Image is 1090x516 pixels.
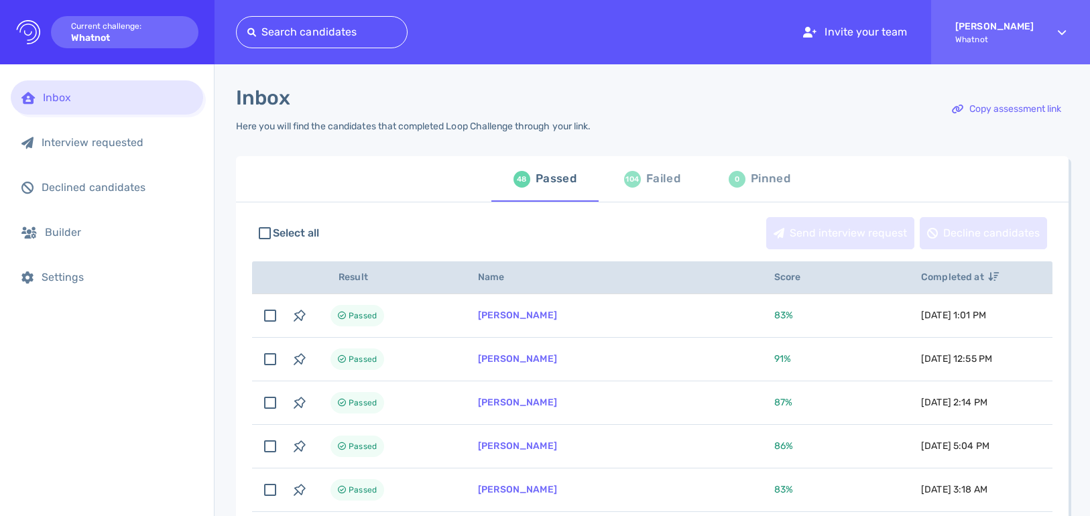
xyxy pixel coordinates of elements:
[42,271,192,283] div: Settings
[751,169,790,189] div: Pinned
[536,169,577,189] div: Passed
[774,353,791,365] span: 91 %
[945,93,1069,125] button: Copy assessment link
[478,271,520,283] span: Name
[646,169,680,189] div: Failed
[513,171,530,188] div: 48
[945,94,1068,125] div: Copy assessment link
[921,397,987,408] span: [DATE] 2:14 PM
[920,218,1046,249] div: Decline candidates
[766,217,914,249] button: Send interview request
[921,271,999,283] span: Completed at
[624,171,641,188] div: 104
[774,397,792,408] span: 87 %
[273,225,320,241] span: Select all
[774,310,793,321] span: 83 %
[920,217,1047,249] button: Decline candidates
[955,35,1034,44] span: Whatnot
[349,438,377,454] span: Passed
[921,310,986,321] span: [DATE] 1:01 PM
[774,484,793,495] span: 83 %
[236,121,591,132] div: Here you will find the candidates that completed Loop Challenge through your link.
[349,482,377,498] span: Passed
[42,136,192,149] div: Interview requested
[314,261,462,294] th: Result
[478,484,557,495] a: [PERSON_NAME]
[774,440,793,452] span: 86 %
[478,310,557,321] a: [PERSON_NAME]
[774,271,816,283] span: Score
[729,171,745,188] div: 0
[921,440,989,452] span: [DATE] 5:04 PM
[478,397,557,408] a: [PERSON_NAME]
[955,21,1034,32] strong: [PERSON_NAME]
[349,351,377,367] span: Passed
[43,91,192,104] div: Inbox
[236,86,290,110] h1: Inbox
[478,353,557,365] a: [PERSON_NAME]
[349,308,377,324] span: Passed
[921,484,987,495] span: [DATE] 3:18 AM
[42,181,192,194] div: Declined candidates
[45,226,192,239] div: Builder
[478,440,557,452] a: [PERSON_NAME]
[921,353,992,365] span: [DATE] 12:55 PM
[349,395,377,411] span: Passed
[767,218,914,249] div: Send interview request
